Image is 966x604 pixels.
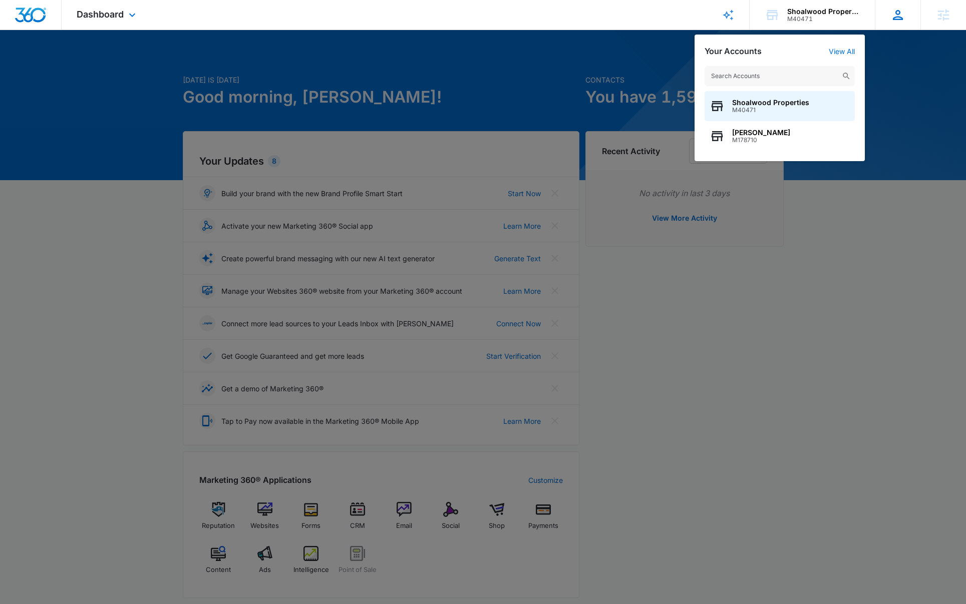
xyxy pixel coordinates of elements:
[732,137,790,144] span: M178710
[77,9,124,20] span: Dashboard
[705,66,855,86] input: Search Accounts
[705,91,855,121] button: Shoalwood PropertiesM40471
[705,47,762,56] h2: Your Accounts
[705,121,855,151] button: [PERSON_NAME]M178710
[732,107,809,114] span: M40471
[829,47,855,56] a: View All
[732,99,809,107] span: Shoalwood Properties
[787,16,860,23] div: account id
[787,8,860,16] div: account name
[732,129,790,137] span: [PERSON_NAME]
